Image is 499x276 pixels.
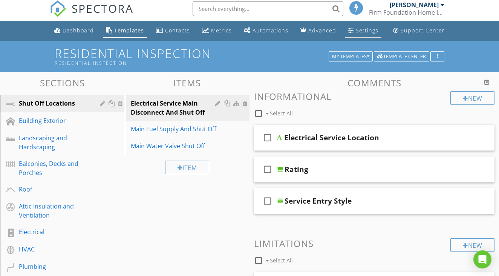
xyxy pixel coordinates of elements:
[262,160,274,178] i: check_box_outline_blank
[165,27,190,34] div: Contacts
[19,159,89,177] div: Balconies, Decks and Porches
[369,9,444,16] div: Firm Foundation Home Inspections
[285,196,352,205] div: Service Entry Style
[297,24,339,38] a: Advanced
[254,238,494,248] h3: Limitations
[308,27,336,34] div: Advanced
[284,133,379,142] div: Electrical Service Location
[50,7,133,23] a: SPECTORA
[262,129,274,147] i: check_box_outline_blank
[211,27,232,34] div: Metrics
[254,78,494,88] h3: Comments
[329,51,373,62] button: My Templates
[199,24,235,38] a: Metrics
[72,0,133,16] span: SPECTORA
[19,227,89,236] div: Electrical
[19,202,89,220] div: Attic Insulation and Ventilation
[241,24,291,38] a: Automations (Basic)
[165,161,210,174] div: Item
[270,110,293,117] span: Select All
[332,54,369,59] div: My Templates
[19,116,89,125] div: Building Exterior
[50,0,66,17] img: The Best Home Inspection Software - Spectora
[131,141,217,150] div: Main Water Valve Shut Off
[270,257,293,264] span: Select All
[390,1,439,9] div: [PERSON_NAME]
[19,185,89,194] div: Roof
[356,27,378,34] div: Settings
[473,250,491,268] div: Open Intercom Messenger
[19,133,89,152] div: Landscaping and Hardscaping
[55,60,331,66] div: Residential Inspection
[193,1,343,16] input: Search everything...
[254,91,494,101] h3: Informational
[285,165,308,174] div: Rating
[262,192,274,210] i: check_box_outline_blank
[55,47,444,66] h1: Residential Inspection
[51,24,97,38] a: Dashboard
[125,78,249,88] h3: Items
[19,262,89,271] div: Plumbing
[131,99,217,117] div: Electrical Service Main Disconnect And Shut Off
[63,27,94,34] div: Dashboard
[103,24,147,38] a: Templates
[377,54,426,59] div: Template Center
[390,24,448,38] a: Support Center
[153,24,193,38] a: Contacts
[114,27,144,34] div: Templates
[253,27,288,34] div: Automations
[450,91,494,105] div: New
[374,52,429,59] a: Template Center
[19,99,89,108] div: Shut Off Locations
[345,24,381,38] a: Settings
[450,238,494,252] div: New
[374,51,429,62] button: Template Center
[401,27,445,34] div: Support Center
[19,245,89,254] div: HVAC
[131,124,217,133] div: Main Fuel Supply And Shut Off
